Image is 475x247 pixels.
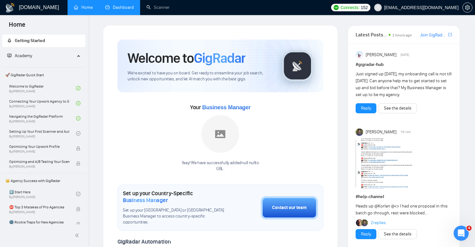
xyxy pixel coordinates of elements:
img: logo [5,3,15,13]
div: Yaay! We have successfully added null null to [182,160,259,172]
img: F09CUHBGKGQ-Screenshot%202025-08-26%20at%202.51.20%E2%80%AFpm.png [356,138,431,189]
span: We're excited to have you on board. Get ready to streamline your job search, unlock new opportuni... [128,70,272,82]
span: user [376,5,380,10]
h1: Set up your Country-Specific [123,190,229,204]
span: By [PERSON_NAME] [9,210,69,214]
span: check-circle [76,86,80,90]
span: Home [4,20,30,33]
a: 1️⃣ Start HereBy[PERSON_NAME] [9,187,76,201]
span: check-circle [76,192,80,196]
span: double-left [75,232,81,239]
span: By [PERSON_NAME] [9,150,69,153]
span: 4 [467,226,472,231]
img: Toby Fox-Mason [361,219,368,226]
span: 2 hours ago [392,33,412,37]
h1: Welcome to [128,50,245,67]
a: dashboardDashboard [105,5,134,10]
span: Optimizing Your Upwork Profile [9,143,69,150]
a: Navigating the GigRadar PlatformBy[PERSON_NAME] [9,111,76,125]
span: [PERSON_NAME] [366,129,396,136]
a: searchScanner [146,5,170,10]
span: Academy [15,53,32,58]
span: 🚀 GigRadar Quick Start [3,69,85,81]
li: Getting Started [2,35,85,47]
span: check-circle [76,101,80,105]
span: lock [76,207,80,211]
a: export [448,32,452,38]
span: Business Manager [202,104,250,110]
a: Join GigRadar Slack Community [420,32,447,39]
a: homeHome [74,5,93,10]
span: 👑 Agency Success with GigRadar [3,175,85,187]
span: [DATE] [401,52,409,58]
a: 2replies [371,220,386,226]
a: See the details [384,105,412,112]
span: rocket [7,38,12,43]
a: setting [462,5,472,10]
span: Set up your [GEOGRAPHIC_DATA] or [GEOGRAPHIC_DATA] Business Manager to access country-specific op... [123,207,229,225]
a: Setting Up Your First Scanner and Auto-BidderBy[PERSON_NAME] [9,126,76,140]
span: [PERSON_NAME] [366,51,396,58]
img: Toby Fox-Mason [356,128,363,136]
span: 152 [361,4,368,11]
button: See the details [379,103,417,113]
button: Reply [356,229,376,239]
button: setting [462,3,472,13]
button: Contact our team [261,196,318,219]
div: Contact our team [272,204,307,211]
button: See the details [379,229,417,239]
a: Welcome to GigRadarBy[PERSON_NAME] [9,81,76,95]
span: Getting Started [15,38,45,43]
span: GigRadar [194,50,245,67]
iframe: Intercom live chat [454,226,469,241]
p: GBL . [182,166,259,172]
span: Just signed up [DATE], my onboarding call is not till [DATE]. Can anyone help me to get started t... [356,71,451,97]
a: See the details [384,231,412,238]
span: lock [76,222,80,226]
span: check-circle [76,131,80,136]
span: Business Manager [123,197,168,204]
span: fund-projection-screen [7,53,12,58]
a: Reply [361,231,371,238]
span: Optimizing and A/B Testing Your Scanner for Better Results [9,158,69,165]
span: export [448,32,452,37]
span: GigRadar Automation [117,238,171,245]
span: Latest Posts from the GigRadar Community [356,31,387,39]
span: Your [190,104,251,111]
h1: # help-channel [356,193,452,200]
span: setting [463,5,472,10]
span: check-circle [76,116,80,121]
a: Connecting Your Upwork Agency to GigRadarBy[PERSON_NAME] [9,96,76,110]
span: 7:51 AM [401,129,411,135]
h1: # gigradar-hub [356,61,452,68]
button: Reply [356,103,376,113]
span: Heads up @Korlan @<> I had one proposal in this batch go through, rest were blocked... [356,203,448,216]
span: By [PERSON_NAME] [9,165,69,169]
span: Connects: [341,4,359,11]
span: lock [76,146,80,151]
span: lock [76,161,80,166]
span: ⛔ Top 3 Mistakes of Pro Agencies [9,204,69,210]
img: placeholder.png [201,115,239,153]
span: 🌚 Rookie Traps for New Agencies [9,219,69,225]
span: Academy [7,53,32,58]
img: upwork-logo.png [334,5,339,10]
img: Anisuzzaman Khan [356,51,363,59]
img: gigradar-logo.png [282,50,313,82]
a: Reply [361,105,371,112]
